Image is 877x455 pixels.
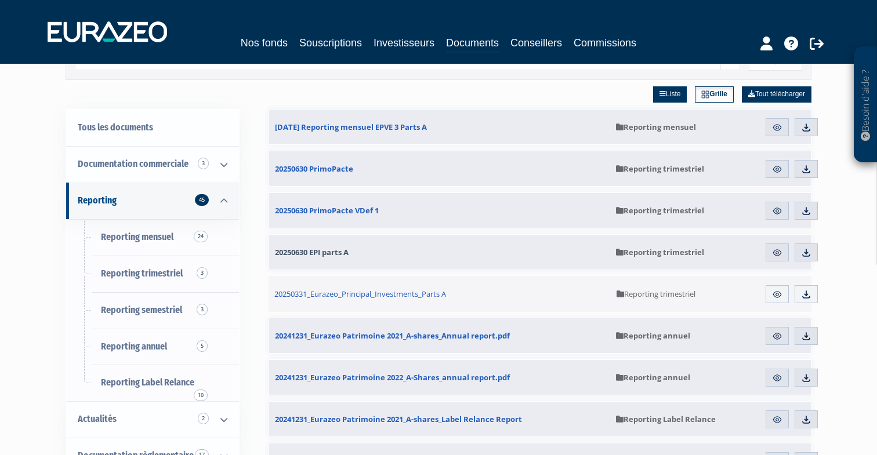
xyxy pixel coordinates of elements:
img: download.svg [801,247,811,258]
a: 20250630 PrimoPacte [269,151,610,186]
span: Reporting Label Relance [101,377,194,388]
span: Reporting trimestriel [101,268,183,279]
img: download.svg [801,122,811,133]
span: Reporting semestriel [101,304,182,315]
span: Reporting annuel [616,372,690,383]
img: eye.svg [772,122,782,133]
span: 10 [194,390,208,401]
span: 20250331_Eurazeo_Principal_Investments_Parts A [274,289,446,299]
a: Actualités 2 [66,401,239,438]
span: Reporting trimestriel [616,205,704,216]
img: eye.svg [772,289,782,300]
a: Souscriptions [299,35,362,51]
img: eye.svg [772,206,782,216]
a: Reporting Label Relance10 [66,365,239,401]
span: Reporting trimestriel [616,247,704,257]
span: Reporting mensuel [616,122,696,132]
span: Reporting trimestriel [616,163,704,174]
a: Commissions [574,35,636,51]
img: eye.svg [772,373,782,383]
a: [DATE] Reporting mensuel EPVE 3 Parts A [269,110,610,144]
a: Conseillers [510,35,562,51]
span: Documentation commerciale [78,158,189,169]
span: 20241231_Eurazeo Patrimoine 2022_A-Shares_annual report.pdf [275,372,510,383]
a: Reporting mensuel24 [66,219,239,256]
img: download.svg [801,414,811,425]
span: Reporting [78,195,117,206]
img: 1732889491-logotype_eurazeo_blanc_rvb.png [48,21,167,42]
a: 20241231_Eurazeo Patrimoine 2022_A-Shares_annual report.pdf [269,360,610,395]
a: Reporting annuel5 [66,329,239,365]
span: 3 [198,158,209,169]
a: Documentation commerciale 3 [66,146,239,183]
img: grid.svg [701,90,709,99]
a: Tous les documents [66,110,239,146]
a: 20250331_Eurazeo_Principal_Investments_Parts A [269,276,611,312]
img: eye.svg [772,164,782,174]
span: 20250630 EPI parts A [275,247,349,257]
a: Tout télécharger [742,86,811,103]
span: 20241231_Eurazeo Patrimoine 2021_A-shares_Annual report.pdf [275,330,510,341]
span: 24 [194,231,208,242]
img: eye.svg [772,414,782,425]
span: 3 [197,304,208,315]
a: 20241231_Eurazeo Patrimoine 2021_A-shares_Label Relance Report [269,402,610,436]
a: Reporting 45 [66,183,239,219]
img: eye.svg [772,247,782,258]
a: 20250630 EPI parts A [269,235,610,270]
span: 20250630 PrimoPacte [275,163,353,174]
img: download.svg [801,289,811,300]
a: Nos fonds [241,35,288,51]
span: 2 [198,413,209,424]
span: 20241231_Eurazeo Patrimoine 2021_A-shares_Label Relance Report [275,414,522,424]
a: 20250630 PrimoPacte VDef 1 [269,193,610,228]
span: Reporting Label Relance [616,414,716,424]
a: Grille [695,86,734,103]
a: Reporting semestriel3 [66,292,239,329]
a: Investisseurs [374,35,434,51]
span: 45 [195,194,209,206]
img: download.svg [801,164,811,174]
a: Liste [653,86,687,103]
span: Reporting mensuel [101,231,173,242]
a: 20241231_Eurazeo Patrimoine 2021_A-shares_Annual report.pdf [269,318,610,353]
img: download.svg [801,331,811,341]
span: 5 [197,340,208,352]
span: Reporting trimestriel [617,289,695,299]
span: Reporting annuel [101,341,167,352]
p: Besoin d'aide ? [859,53,872,157]
span: [DATE] Reporting mensuel EPVE 3 Parts A [275,122,427,132]
img: eye.svg [772,331,782,341]
img: download.svg [801,373,811,383]
img: download.svg [801,206,811,216]
span: Actualités [78,413,117,424]
a: Documents [446,35,499,53]
span: 3 [197,267,208,279]
span: 20250630 PrimoPacte VDef 1 [275,205,379,216]
span: Reporting annuel [616,330,690,341]
a: Reporting trimestriel3 [66,256,239,292]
